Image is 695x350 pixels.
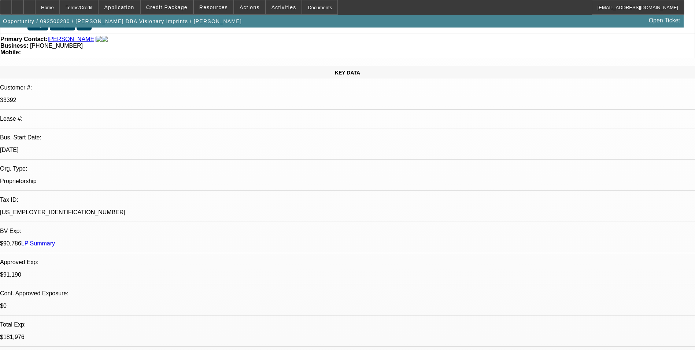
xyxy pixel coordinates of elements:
span: Activities [271,4,296,10]
span: Opportunity / 092500280 / [PERSON_NAME] DBA Visionary Imprints / [PERSON_NAME] [3,18,242,24]
button: Activities [266,0,302,14]
button: Resources [194,0,233,14]
a: LP Summary [21,240,55,247]
button: Credit Package [141,0,193,14]
span: Application [104,4,134,10]
strong: Primary Contact: [0,36,48,43]
span: KEY DATA [335,70,360,76]
img: linkedin-icon.png [102,36,108,43]
strong: Mobile: [0,49,21,55]
a: Open Ticket [646,14,683,27]
span: Credit Package [146,4,188,10]
span: [PHONE_NUMBER] [30,43,83,49]
button: Actions [234,0,265,14]
strong: Business: [0,43,28,49]
img: facebook-icon.png [96,36,102,43]
span: Actions [240,4,260,10]
button: Application [99,0,140,14]
span: Resources [199,4,228,10]
a: [PERSON_NAME] [48,36,96,43]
